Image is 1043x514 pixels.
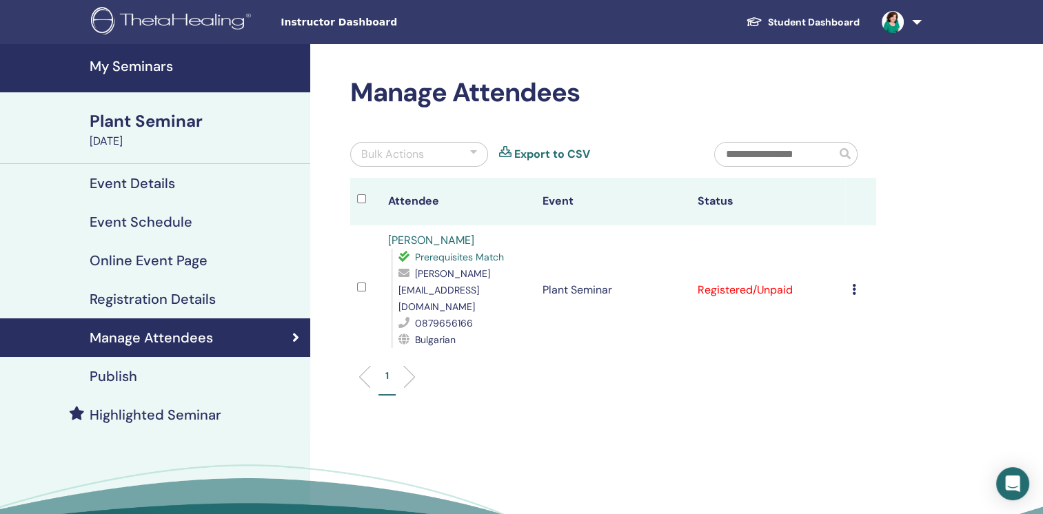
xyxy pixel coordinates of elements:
h2: Manage Attendees [350,77,876,109]
th: Attendee [381,178,536,225]
td: Plant Seminar [536,225,690,355]
th: Status [690,178,844,225]
h4: Registration Details [90,291,216,307]
div: [DATE] [90,133,302,150]
div: Plant Seminar [90,110,302,133]
img: logo.png [91,7,256,38]
th: Event [536,178,690,225]
a: [PERSON_NAME] [388,233,474,247]
h4: Highlighted Seminar [90,407,221,423]
div: Bulk Actions [361,146,424,163]
span: 0879656166 [415,317,473,329]
img: default.jpg [882,11,904,33]
h4: Online Event Page [90,252,207,269]
a: Export to CSV [514,146,590,163]
h4: Event Schedule [90,214,192,230]
span: Instructor Dashboard [281,15,487,30]
a: Plant Seminar[DATE] [81,110,310,150]
a: Student Dashboard [735,10,871,35]
h4: Manage Attendees [90,329,213,346]
span: Bulgarian [415,333,456,346]
h4: Publish [90,368,137,384]
img: graduation-cap-white.svg [746,16,762,28]
div: Open Intercom Messenger [996,467,1029,500]
span: [PERSON_NAME][EMAIL_ADDRESS][DOMAIN_NAME] [398,267,490,313]
p: 1 [385,369,389,383]
h4: My Seminars [90,58,302,74]
span: Prerequisites Match [415,251,504,263]
h4: Event Details [90,175,175,192]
